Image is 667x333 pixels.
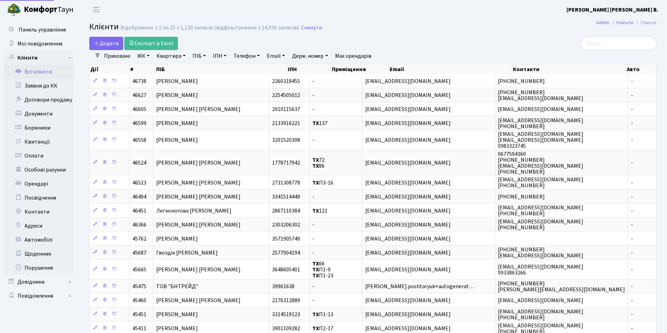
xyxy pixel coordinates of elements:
a: Клієнти [617,19,633,26]
a: Панель управління [4,23,74,37]
b: ТХ [312,156,319,164]
span: 137 [312,119,327,127]
span: [EMAIL_ADDRESS][DOMAIN_NAME] [498,105,583,113]
a: Орендарі [4,177,74,191]
span: 46599 [132,119,146,127]
a: ЖК [134,50,152,62]
span: 45762 [132,235,146,243]
span: [EMAIL_ADDRESS][DOMAIN_NAME] [365,221,451,229]
a: Довідники [4,275,74,289]
span: - [631,297,633,304]
span: [EMAIL_ADDRESS][DOMAIN_NAME] [365,249,451,257]
span: 2731308778 [272,179,300,187]
span: - [312,91,314,99]
a: ПІБ [190,50,209,62]
span: [EMAIL_ADDRESS][DOMAIN_NAME] [365,91,451,99]
span: - [312,235,314,243]
span: [EMAIL_ADDRESS][DOMAIN_NAME] [365,119,451,127]
span: 46627 [132,91,146,99]
span: 45411 [132,325,146,332]
span: 1778717942 [272,159,300,167]
b: ТХ [312,325,319,332]
span: [PERSON_NAME] [PERSON_NAME] [156,297,241,304]
span: 66 П1-9 П1-23 [312,260,333,279]
span: - [312,249,314,257]
span: [EMAIL_ADDRESS][DOMAIN_NAME] [PHONE_NUMBER] [498,308,583,321]
b: [PERSON_NAME] [PERSON_NAME] В. [567,6,659,14]
span: [EMAIL_ADDRESS][DOMAIN_NAME] [365,325,451,332]
span: 2176312889 [272,297,300,304]
a: Контакти [4,205,74,219]
span: [EMAIL_ADDRESS][DOMAIN_NAME] [365,207,451,215]
span: [PERSON_NAME] [PERSON_NAME] [156,179,241,187]
div: Відображено з 1 по 25 з 1,130 записів (відфільтровано з 14,939 записів). [120,25,300,31]
span: [PHONE_NUMBER] [EMAIL_ADDRESS][DOMAIN_NAME] [498,246,583,259]
span: [EMAIL_ADDRESS][DOMAIN_NAME] [365,77,451,85]
span: - [312,297,314,304]
span: 3314519123 [272,311,300,318]
span: [EMAIL_ADDRESS][DOMAIN_NAME] [PHONE_NUMBER] [498,176,583,189]
a: Квитанції [4,135,74,149]
span: [EMAIL_ADDRESS][DOMAIN_NAME] [PHONE_NUMBER] [498,204,583,217]
span: 46523 [132,179,146,187]
span: 3648605401 [272,266,300,273]
span: - [312,77,314,85]
span: - [631,179,633,187]
a: Заявки до КК [4,79,74,93]
span: [EMAIL_ADDRESS][DOMAIN_NAME] [365,266,451,273]
a: Адреси [4,219,74,233]
b: Комфорт [24,4,57,15]
b: ТХ [312,179,319,187]
th: Авто [626,64,656,74]
th: ПІБ [155,64,287,74]
a: Має орендарів [332,50,374,62]
span: 2910115637 [272,105,300,113]
a: Всі клієнти [4,65,74,79]
a: Держ. номер [289,50,331,62]
span: [PERSON_NAME] [156,136,198,144]
span: [PERSON_NAME] [PERSON_NAME] [156,221,241,229]
span: - [312,283,314,290]
a: Admin [596,19,609,26]
span: - [312,105,314,113]
a: Договори продажу [4,93,74,107]
b: ТХ [312,266,319,273]
a: Експорт в Excel [124,37,178,50]
span: [EMAIL_ADDRESS][DOMAIN_NAME] [365,193,451,201]
span: Легконогова [PERSON_NAME] [156,207,231,215]
span: 121 [312,207,327,215]
span: [EMAIL_ADDRESS][DOMAIN_NAME] [PHONE_NUMBER] [498,218,583,231]
span: 46366 [132,221,146,229]
b: ТХ [312,162,319,170]
a: Приховані [101,50,133,62]
th: Дії [90,64,130,74]
span: Гвоздік [PERSON_NAME] [156,249,218,257]
a: Квартира [154,50,188,62]
span: [PERSON_NAME] [PERSON_NAME] [156,159,241,167]
span: 72 86 [312,156,325,170]
span: 45687 [132,249,146,257]
span: [PERSON_NAME] [PERSON_NAME] [156,266,241,273]
span: [PERSON_NAME] [156,91,198,99]
span: 45451 [132,311,146,318]
span: 46558 [132,136,146,144]
span: [EMAIL_ADDRESS][DOMAIN_NAME] [365,136,451,144]
span: 46605 [132,105,146,113]
span: - [312,136,314,144]
img: logo.png [7,3,21,17]
span: - [631,207,633,215]
span: [PHONE_NUMBER] [EMAIL_ADDRESS][DOMAIN_NAME] [498,89,583,102]
span: [PHONE_NUMBER] [498,193,545,201]
th: Приміщення [331,64,389,74]
span: П3-16 [312,179,333,187]
b: ТХ [312,311,319,318]
span: 3201520308 [272,136,300,144]
span: 3571905749 [272,235,300,243]
span: [EMAIL_ADDRESS][DOMAIN_NAME] [365,297,451,304]
span: - [312,221,314,229]
a: Посвідчення [4,191,74,205]
span: [EMAIL_ADDRESS][DOMAIN_NAME] 0933863266 [498,263,583,277]
a: Телефон [231,50,263,62]
span: [PERSON_NAME] [PERSON_NAME] [156,105,241,113]
a: Порушення [4,261,74,275]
